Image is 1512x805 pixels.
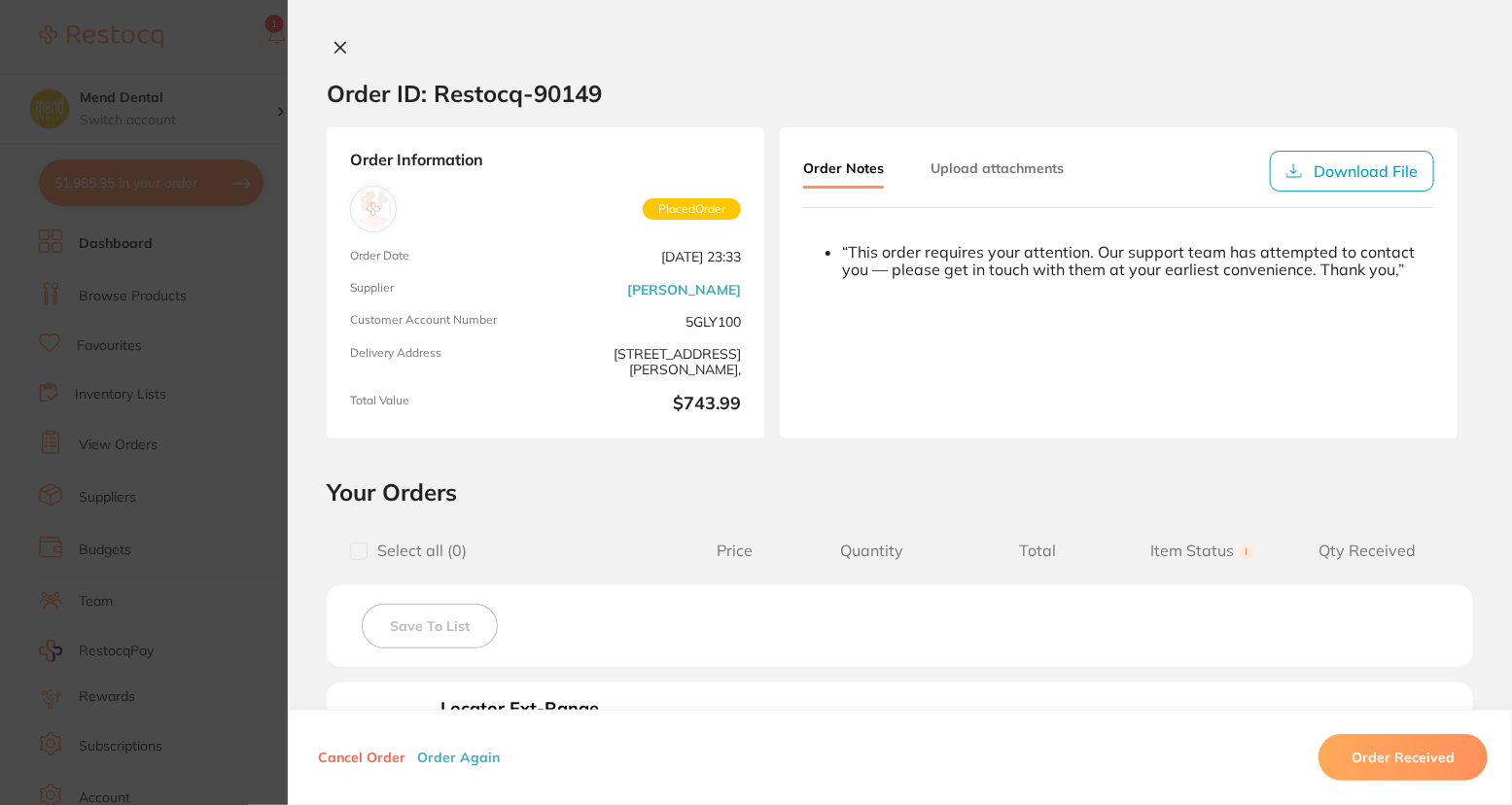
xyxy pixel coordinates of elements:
h2: Order ID: Restocq- 90149 [327,79,602,108]
b: Locator Ext-Range Replac. [DEMOGRAPHIC_DATA] green 4Pack [440,699,645,780]
span: Select all ( 0 ) [368,542,467,560]
p: Message from Restocq, sent 17h ago [85,341,345,359]
span: Supplier [350,281,538,297]
h2: Your Orders [327,477,1473,507]
span: Total Value [350,394,538,415]
a: [PERSON_NAME] [627,282,741,297]
button: Cancel Order [312,749,411,766]
img: Henry Schein Halas [355,191,392,227]
span: Order Date [350,249,538,265]
span: Delivery Address [350,346,538,378]
button: Order Notes [803,151,884,189]
span: Price [680,542,790,560]
div: Hi Mend, ​ Starting [DATE], we’re making some updates to our product offerings on the Restocq pla... [85,42,345,499]
span: Placed Order [643,198,741,220]
button: Order Again [411,749,506,766]
span: Qty Received [1284,542,1450,560]
button: Save To List [362,604,498,648]
strong: Order Information [350,151,741,170]
span: Customer Account Number [350,313,538,330]
span: Item Status [1120,542,1285,560]
span: 5GLY100 [553,313,741,330]
span: Quantity [790,542,955,560]
div: message notification from Restocq, 17h ago. Hi Mend, ​ Starting 11 August, we’re making some upda... [29,29,360,371]
b: $743.99 [553,394,741,415]
div: “This order requires your attention. Our support team has attempted to contact you — please get i... [842,243,1434,279]
span: Total [955,542,1120,560]
button: Upload attachments [931,151,1064,186]
span: [DATE] 23:33 [553,249,741,265]
img: Profile image for Restocq [44,47,75,78]
div: Message content [85,42,345,333]
button: Download File [1270,151,1434,192]
button: Order Received [1319,734,1488,781]
span: [STREET_ADDRESS][PERSON_NAME], [553,346,741,378]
